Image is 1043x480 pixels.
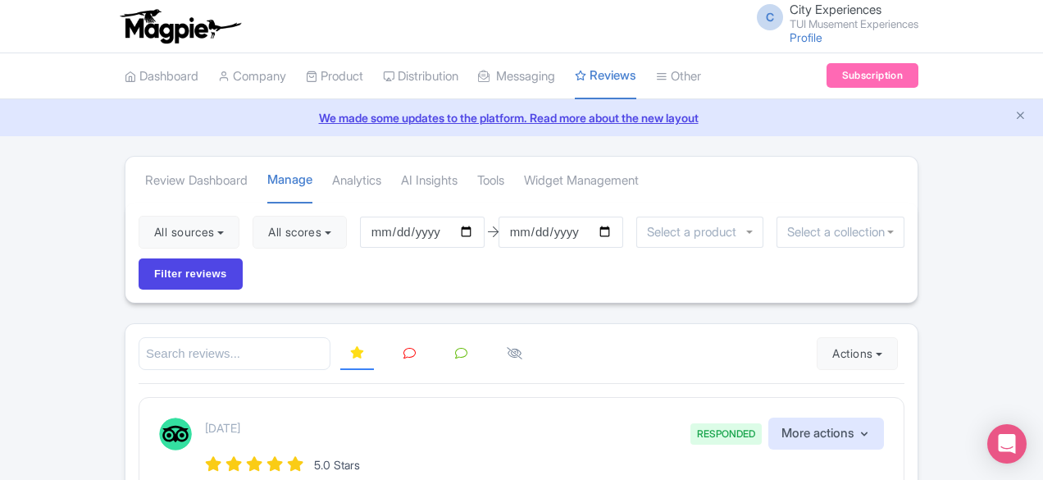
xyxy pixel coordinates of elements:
span: RESPONDED [690,423,762,445]
p: [DATE] [205,419,240,437]
button: Close announcement [1014,107,1027,126]
input: Select a product [647,225,745,240]
button: All scores [253,216,347,249]
a: Subscription [827,63,918,88]
input: Filter reviews [139,258,243,290]
small: TUI Musement Experiences [790,19,918,30]
a: AI Insights [401,158,458,203]
a: Company [218,54,286,99]
a: Analytics [332,158,381,203]
div: Open Intercom Messenger [987,424,1027,464]
button: All sources [139,216,239,249]
img: logo-ab69f6fb50320c5b225c76a69d11143b.png [116,8,244,44]
a: Tools [477,158,504,203]
input: Search reviews... [139,337,330,371]
a: Other [656,54,701,99]
input: Select a collection [787,225,894,240]
span: City Experiences [790,2,881,17]
img: Tripadvisor Logo [159,418,192,450]
a: Product [306,54,363,99]
button: More actions [768,418,884,450]
a: Profile [790,30,822,44]
a: C City Experiences TUI Musement Experiences [747,3,918,30]
a: Manage [267,158,312,204]
a: We made some updates to the platform. Read more about the new layout [10,109,1033,126]
a: Dashboard [125,54,198,99]
span: C [757,4,783,30]
button: Actions [817,337,898,370]
span: 5.0 Stars [314,458,360,472]
a: Reviews [575,53,636,100]
a: Widget Management [524,158,639,203]
a: Distribution [383,54,458,99]
a: Messaging [478,54,555,99]
a: Review Dashboard [145,158,248,203]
